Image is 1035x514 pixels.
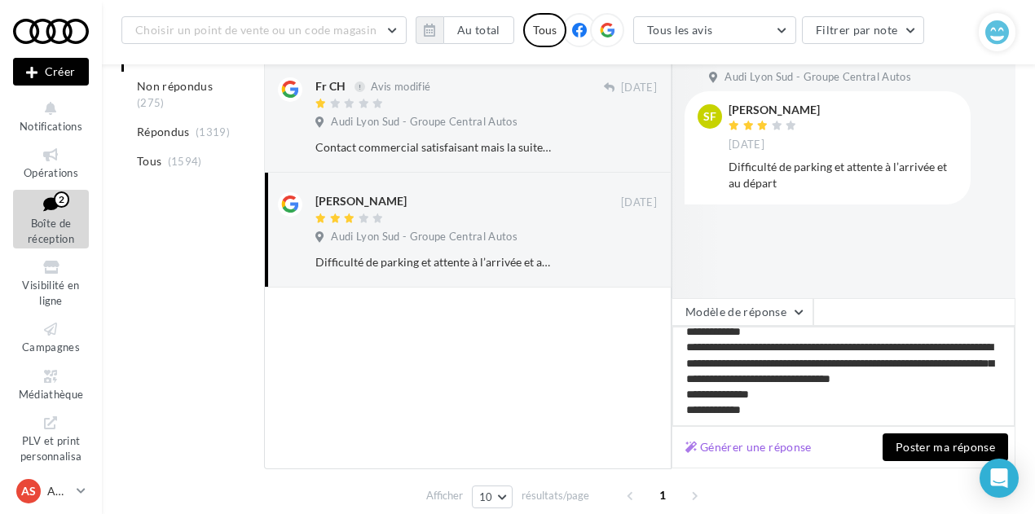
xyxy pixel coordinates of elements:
[416,16,514,44] button: Au total
[20,120,82,133] span: Notifications
[13,190,89,249] a: Boîte de réception2
[331,115,517,130] span: Audi Lyon Sud - Groupe Central Autos
[621,195,657,210] span: [DATE]
[13,96,89,136] button: Notifications
[371,80,430,93] span: Avis modifié
[426,488,463,503] span: Afficher
[19,388,84,401] span: Médiathèque
[621,81,657,95] span: [DATE]
[47,483,70,499] p: AUDI St-Fons
[137,124,190,140] span: Répondus
[21,483,36,499] span: AS
[980,459,1019,498] div: Open Intercom Messenger
[522,488,589,503] span: résultats/page
[672,298,813,326] button: Modèle de réponse
[479,490,493,503] span: 10
[679,437,818,457] button: Générer une réponse
[168,155,202,168] span: (1594)
[28,217,74,245] span: Boîte de réception
[137,153,161,169] span: Tous
[523,13,566,47] div: Tous
[472,485,513,508] button: 10
[802,16,925,44] button: Filtrer par note
[137,96,165,109] span: (275)
[121,16,407,44] button: Choisir un point de vente ou un code magasin
[315,254,551,270] div: Difficulté de parking et attente à l’arrivée et au départ
[315,78,346,94] div: Fr CH
[13,58,89,86] div: Nouvelle campagne
[137,78,213,94] span: Non répondus
[13,143,89,182] a: Opérations
[13,58,89,86] button: Créer
[729,104,820,116] div: [PERSON_NAME]
[13,411,89,481] a: PLV et print personnalisable
[724,70,911,85] span: Audi Lyon Sud - Groupe Central Autos
[315,139,551,156] div: Contact commercial satisfaisant mais la suite l’est beaucoup moins : 10 jours après la vente de m...
[54,191,69,208] div: 2
[315,193,407,209] div: [PERSON_NAME]
[883,433,1008,461] button: Poster ma réponse
[13,476,89,507] a: AS AUDI St-Fons
[647,23,713,37] span: Tous les avis
[650,482,676,508] span: 1
[729,159,958,191] div: Difficulté de parking et attente à l’arrivée et au départ
[13,364,89,404] a: Médiathèque
[633,16,796,44] button: Tous les avis
[331,230,517,244] span: Audi Lyon Sud - Groupe Central Autos
[703,108,716,125] span: SF
[24,166,78,179] span: Opérations
[20,431,82,477] span: PLV et print personnalisable
[13,255,89,310] a: Visibilité en ligne
[196,125,230,138] span: (1319)
[13,317,89,357] a: Campagnes
[135,23,377,37] span: Choisir un point de vente ou un code magasin
[443,16,514,44] button: Au total
[22,340,80,354] span: Campagnes
[22,279,79,307] span: Visibilité en ligne
[729,138,764,152] span: [DATE]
